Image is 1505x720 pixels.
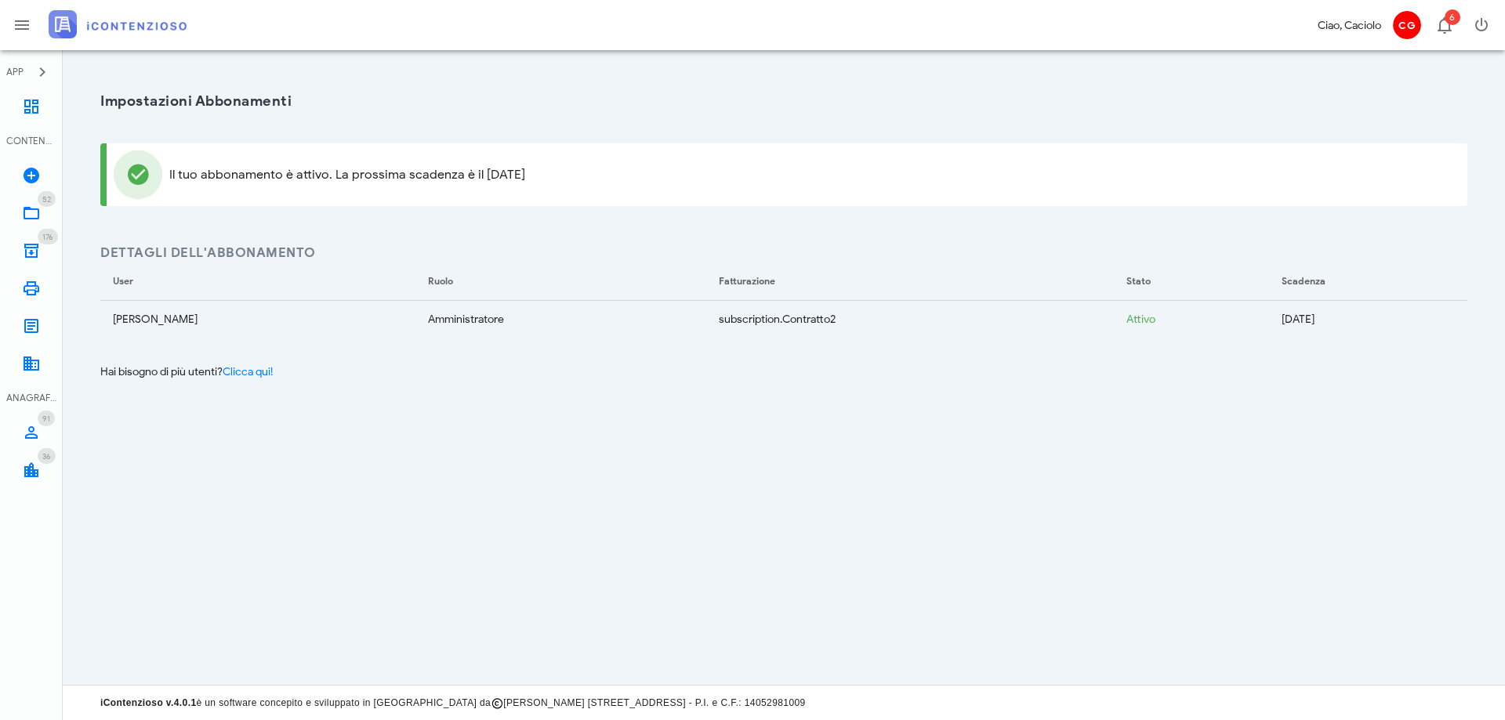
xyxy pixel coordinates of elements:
[1393,11,1421,39] span: CG
[38,448,56,464] span: Distintivo
[42,451,51,461] span: 36
[706,301,1114,338] td: subscription.Contratto2
[6,134,56,148] div: CONTENZIOSO
[1126,313,1155,326] span: Attivo
[100,91,1467,112] h1: Impostazioni Abbonamenti
[1269,301,1467,338] td: [DATE]
[38,191,56,207] span: Distintivo
[169,165,1455,184] div: Il tuo abbonamento è attivo. La prossima scadenza è il [DATE]
[1114,263,1269,301] th: Stato
[38,229,58,244] span: Distintivo
[42,194,51,204] span: 52
[706,263,1114,301] th: Fatturazione
[1387,6,1425,44] button: CG
[1318,17,1381,34] div: Ciao, Caciolo
[1269,263,1467,301] th: Scadenza
[415,301,706,338] td: Amministratore
[42,414,50,424] span: 91
[100,244,1467,263] h3: Dettagli dell'abbonamento
[38,411,55,426] span: Distintivo
[1445,9,1460,25] span: Distintivo
[100,263,415,301] th: User
[49,10,187,38] img: logo-text-2x.png
[6,391,56,405] div: ANAGRAFICA
[100,364,1467,380] div: Hai bisogno di più utenti?
[223,365,273,378] a: Clicca qui!
[1425,6,1463,44] button: Distintivo
[100,697,196,708] strong: iContenzioso v.4.0.1
[42,232,53,242] span: 176
[100,301,415,338] td: [PERSON_NAME]
[415,263,706,301] th: Ruolo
